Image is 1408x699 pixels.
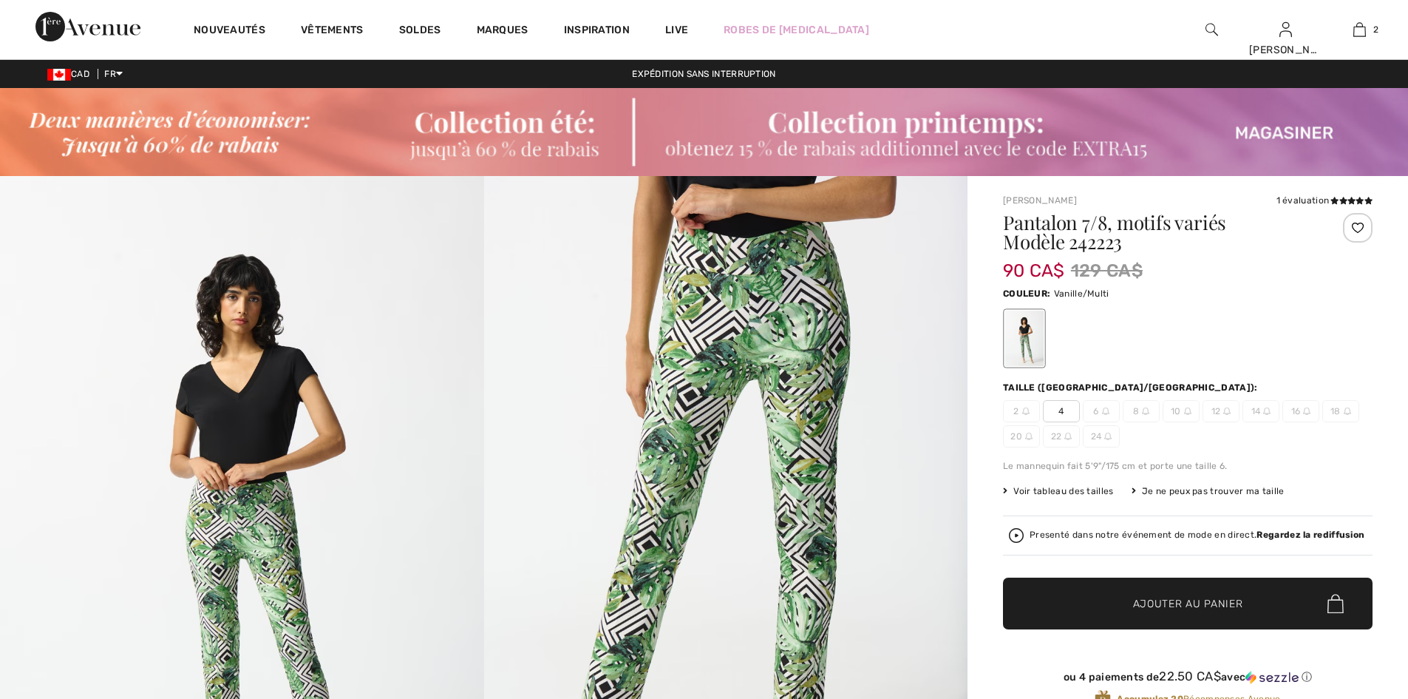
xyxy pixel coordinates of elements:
a: [PERSON_NAME] [1003,195,1077,206]
iframe: Ouvre un widget dans lequel vous pouvez chatter avec l’un de nos agents [1314,588,1393,625]
img: Canadian Dollar [47,69,71,81]
strong: Regardez la rediffusion [1256,530,1364,540]
a: Soldes [399,24,441,39]
span: 20 [1003,425,1040,448]
div: ou 4 paiements de22.50 CA$avecSezzle Cliquez pour en savoir plus sur Sezzle [1003,669,1373,689]
a: 2 [1323,21,1395,38]
span: 6 [1083,400,1120,422]
span: 2 [1003,400,1040,422]
img: ring-m.svg [1263,408,1271,415]
a: Se connecter [1279,22,1292,36]
a: Live [665,22,688,38]
img: ring-m.svg [1104,433,1112,440]
img: ring-m.svg [1102,408,1109,415]
span: 12 [1203,400,1239,422]
span: 4 [1043,400,1080,422]
span: FR [104,69,123,79]
img: ring-m.svg [1064,433,1072,440]
div: Le mannequin fait 5'9"/175 cm et porte une taille 6. [1003,459,1373,473]
img: ring-m.svg [1303,408,1310,415]
span: 24 [1083,425,1120,448]
img: Mon panier [1353,21,1366,38]
span: 22 [1043,425,1080,448]
span: CAD [47,69,95,79]
span: 22.50 CA$ [1159,669,1221,683]
div: [PERSON_NAME] [1249,42,1322,58]
img: Sezzle [1245,671,1299,684]
img: ring-m.svg [1344,408,1351,415]
span: Vanille/Multi [1054,288,1109,299]
a: Vêtements [301,24,364,39]
img: ring-m.svg [1022,408,1030,415]
span: Ajouter au panier [1133,596,1243,612]
img: ring-m.svg [1142,408,1149,415]
h1: Pantalon 7/8, motifs variés Modèle 242223 [1003,213,1311,251]
a: Nouveautés [194,24,265,39]
span: Inspiration [564,24,630,39]
span: 10 [1163,400,1200,422]
img: Regardez la rediffusion [1009,528,1024,543]
button: Ajouter au panier [1003,578,1373,629]
img: ring-m.svg [1184,408,1191,415]
span: 90 CA$ [1003,246,1065,281]
a: Robes de [MEDICAL_DATA] [724,22,869,38]
img: Mes infos [1279,21,1292,38]
span: 8 [1123,400,1160,422]
span: Voir tableau des tailles [1003,484,1114,498]
div: 1 évaluation [1276,194,1373,207]
span: 18 [1322,400,1359,422]
img: ring-m.svg [1223,408,1231,415]
div: Je ne peux pas trouver ma taille [1132,484,1285,498]
div: ou 4 paiements de avec [1003,669,1373,684]
span: 14 [1242,400,1279,422]
img: 1ère Avenue [35,12,140,41]
span: Couleur: [1003,288,1050,299]
img: ring-m.svg [1025,433,1033,440]
span: 16 [1282,400,1319,422]
div: Presenté dans notre événement de mode en direct. [1030,530,1364,540]
span: 129 CA$ [1071,257,1143,284]
a: Marques [477,24,528,39]
img: recherche [1205,21,1218,38]
div: Vanille/Multi [1005,311,1044,366]
span: 2 [1373,23,1378,36]
div: Taille ([GEOGRAPHIC_DATA]/[GEOGRAPHIC_DATA]): [1003,381,1261,394]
